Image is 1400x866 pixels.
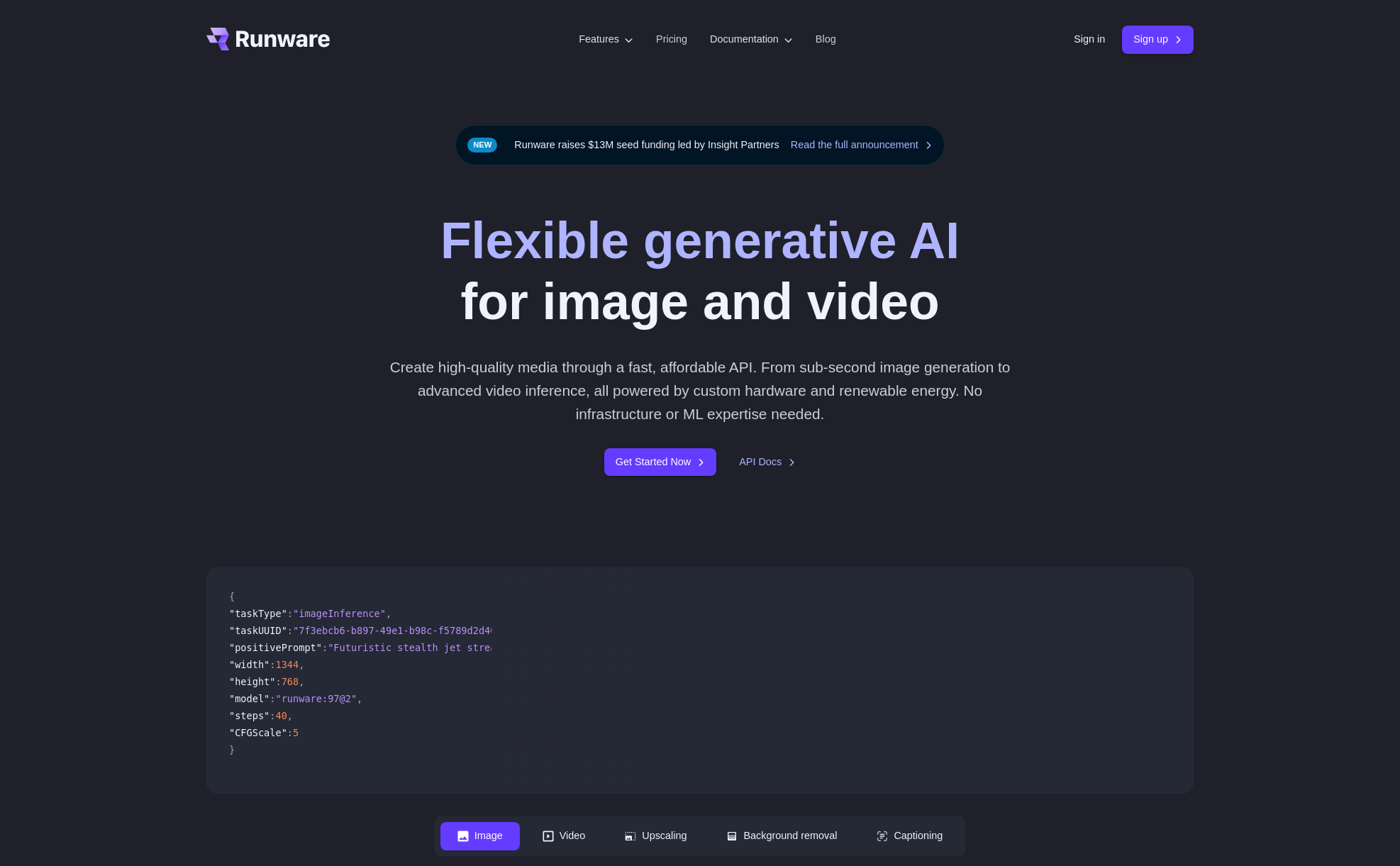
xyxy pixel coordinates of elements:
span: "positivePrompt" [229,642,322,653]
span: "height" [229,676,275,687]
div: Runware raises $13M seed funding led by Insight Partners [455,125,945,165]
span: : [275,676,281,687]
label: Features [579,31,633,48]
span: 768 [282,676,299,687]
span: : [270,710,275,721]
strong: Flexible generative AI [440,212,960,269]
span: 40 [275,710,287,721]
span: , [299,659,304,670]
span: "Futuristic stealth jet streaking through a neon-lit cityscape with glowing purple exhaust" [328,642,856,653]
span: "runware:97@2" [275,693,357,704]
span: "steps" [229,710,270,721]
span: , [386,608,391,619]
span: , [357,693,362,704]
span: "taskUUID" [229,625,287,636]
a: Pricing [656,31,687,48]
span: : [287,625,293,636]
label: Documentation [710,31,793,48]
span: : [270,693,275,704]
a: Go to / [206,28,330,50]
span: : [287,608,293,619]
p: Create high-quality media through a fast, affordable API. From sub-second image generation to adv... [384,355,1016,426]
span: "imageInference" [293,608,386,619]
a: Read the full announcement [791,137,933,153]
span: "model" [229,693,270,704]
span: , [299,676,304,687]
button: Background removal [709,822,854,850]
span: { [229,591,235,602]
button: Video [526,822,603,850]
a: Blog [816,31,836,48]
span: : [270,659,275,670]
span: : [287,727,293,738]
span: } [229,744,235,755]
span: "7f3ebcb6-b897-49e1-b98c-f5789d2d40d7" [293,625,513,636]
span: 1344 [275,659,299,670]
a: Get Started Now [604,448,716,476]
span: 5 [293,727,299,738]
span: , [287,710,293,721]
a: Sign up [1122,26,1194,53]
h1: for image and video [440,211,960,333]
span: "taskType" [229,608,287,619]
button: Upscaling [608,822,704,850]
span: "CFGScale" [229,727,287,738]
a: API Docs [739,454,796,470]
a: Sign in [1074,31,1105,48]
button: Captioning [860,822,960,850]
span: : [322,642,328,653]
span: "width" [229,659,270,670]
button: Image [440,822,520,850]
